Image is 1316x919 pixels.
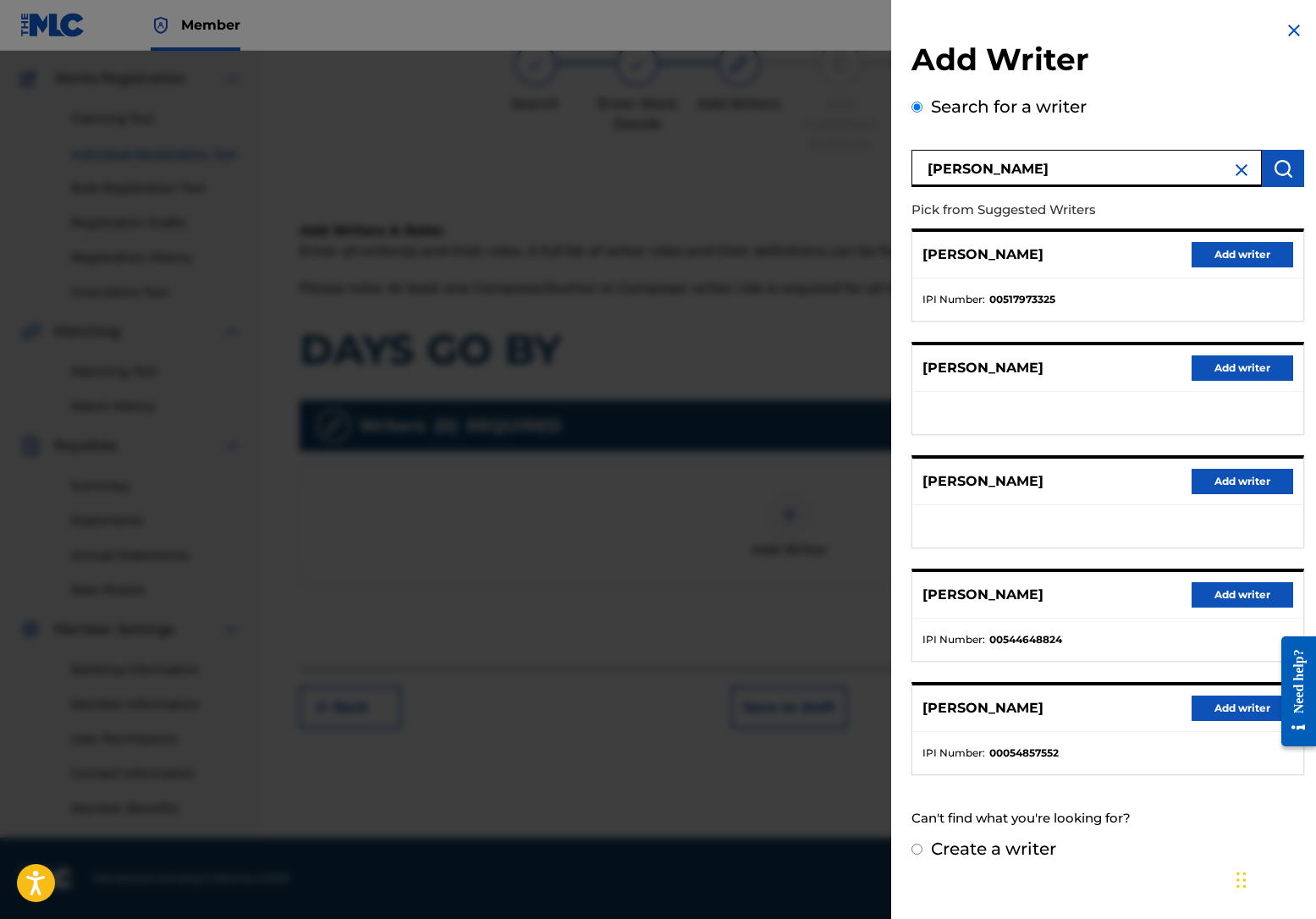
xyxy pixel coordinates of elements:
[922,585,1043,605] p: [PERSON_NAME]
[931,839,1056,859] label: Create a writer
[1192,696,1293,721] button: Add writer
[989,746,1059,761] strong: 00054857552
[922,245,1043,265] p: [PERSON_NAME]
[922,632,985,647] span: IPI Number :
[181,15,240,35] span: Member
[1192,355,1293,381] button: Add writer
[989,292,1055,307] strong: 00517973325
[151,15,171,36] img: Top Rightsholder
[989,632,1062,647] strong: 00544648824
[1231,838,1316,919] iframe: Chat Widget
[20,13,85,37] img: MLC Logo
[1192,469,1293,494] button: Add writer
[911,801,1304,837] div: Can't find what you're looking for?
[1192,242,1293,267] button: Add writer
[922,746,985,761] span: IPI Number :
[931,96,1087,117] label: Search for a writer
[1236,855,1247,905] div: Drag
[1231,160,1252,180] img: close
[922,471,1043,492] p: [PERSON_NAME]
[922,698,1043,718] p: [PERSON_NAME]
[922,292,985,307] span: IPI Number :
[911,41,1304,84] h2: Add Writer
[1273,158,1293,179] img: Search Works
[1269,619,1316,763] iframe: Resource Center
[911,192,1208,228] p: Pick from Suggested Writers
[922,358,1043,378] p: [PERSON_NAME]
[1192,582,1293,608] button: Add writer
